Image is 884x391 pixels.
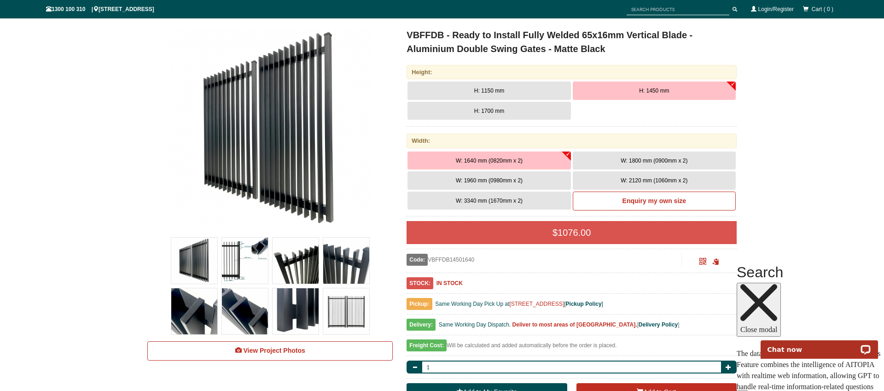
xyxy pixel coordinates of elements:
img: VBFFDB - Ready to Install Fully Welded 65x16mm Vertical Blade - Aluminium Double Swing Gates - Ma... [222,288,268,334]
span: Freight Cost: [407,339,447,351]
img: VBFFDB - Ready to Install Fully Welded 65x16mm Vertical Blade - Aluminium Double Swing Gates - Ma... [171,238,217,284]
button: H: 1450 mm [573,82,736,100]
span: 1076.00 [558,228,591,238]
button: H: 1150 mm [407,82,570,100]
iframe: LiveChat chat widget [755,330,884,359]
b: Deliver to most areas of [GEOGRAPHIC_DATA]. [512,321,637,328]
span: H: 1700 mm [474,108,504,114]
button: W: 1640 mm (0820mm x 2) [407,152,570,170]
span: 1300 100 310 | [STREET_ADDRESS] [46,6,154,12]
button: W: 3340 mm (1670mm x 2) [407,192,570,210]
a: View Project Photos [147,341,393,361]
span: Click to copy the URL [712,258,719,265]
span: Code: [407,254,428,266]
img: VBFFDB - Ready to Install Fully Welded 65x16mm Vertical Blade - Aluminium Double Swing Gates - Ma... [323,288,369,334]
b: IN STOCK [436,280,463,286]
span: W: 1960 mm (0980mm x 2) [456,177,523,184]
span: Cart ( 0 ) [812,6,833,12]
h1: VBFFDB - Ready to Install Fully Welded 65x16mm Vertical Blade - Aluminium Double Swing Gates - Ma... [407,28,737,56]
span: View Project Photos [243,347,305,354]
img: VBFFDB - Ready to Install Fully Welded 65x16mm Vertical Blade - Aluminium Double Swing Gates - Ma... [169,28,372,231]
a: [STREET_ADDRESS] [510,301,564,307]
span: H: 1450 mm [639,88,669,94]
button: W: 1800 mm (0900mm x 2) [573,152,736,170]
img: VBFFDB - Ready to Install Fully Welded 65x16mm Vertical Blade - Aluminium Double Swing Gates - Ma... [171,288,217,334]
div: Will be calculated and added automatically before the order is placed. [407,340,737,356]
span: Same Working Day Dispatch. [439,321,511,328]
img: VBFFDB - Ready to Install Fully Welded 65x16mm Vertical Blade - Aluminium Double Swing Gates - Ma... [273,288,319,334]
div: $ [407,221,737,244]
span: STOCK: [407,277,433,289]
span: W: 1640 mm (0820mm x 2) [456,158,523,164]
span: W: 2120 mm (1060mm x 2) [621,177,687,184]
button: W: 2120 mm (1060mm x 2) [573,171,736,190]
a: Enquiry my own size [573,192,736,211]
span: H: 1150 mm [474,88,504,94]
a: Delivery Policy [639,321,678,328]
span: Same Working Day Pick Up at [ ] [435,301,603,307]
img: VBFFDB - Ready to Install Fully Welded 65x16mm Vertical Blade - Aluminium Double Swing Gates - Ma... [222,238,268,284]
div: Height: [407,65,737,79]
a: Click to enlarge and scan to share. [699,259,706,266]
div: [ ] [407,319,737,335]
div: Width: [407,134,737,148]
button: H: 1700 mm [407,102,570,120]
img: VBFFDB - Ready to Install Fully Welded 65x16mm Vertical Blade - Aluminium Double Swing Gates - Ma... [273,238,319,284]
a: Login/Register [758,6,794,12]
span: W: 3340 mm (1670mm x 2) [456,198,523,204]
a: Pickup Policy [566,301,602,307]
span: Delivery: [407,319,436,331]
span: W: 1800 mm (0900mm x 2) [621,158,687,164]
div: VBFFDB14501640 [407,254,681,266]
span: Pickup: [407,298,432,310]
a: VBFFDB - Ready to Install Fully Welded 65x16mm Vertical Blade - Aluminium Double Swing Gates - Ma... [148,28,392,231]
img: VBFFDB - Ready to Install Fully Welded 65x16mm Vertical Blade - Aluminium Double Swing Gates - Ma... [323,238,369,284]
b: Enquiry my own size [622,197,686,204]
button: W: 1960 mm (0980mm x 2) [407,171,570,190]
input: SEARCH PRODUCTS [627,4,729,15]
